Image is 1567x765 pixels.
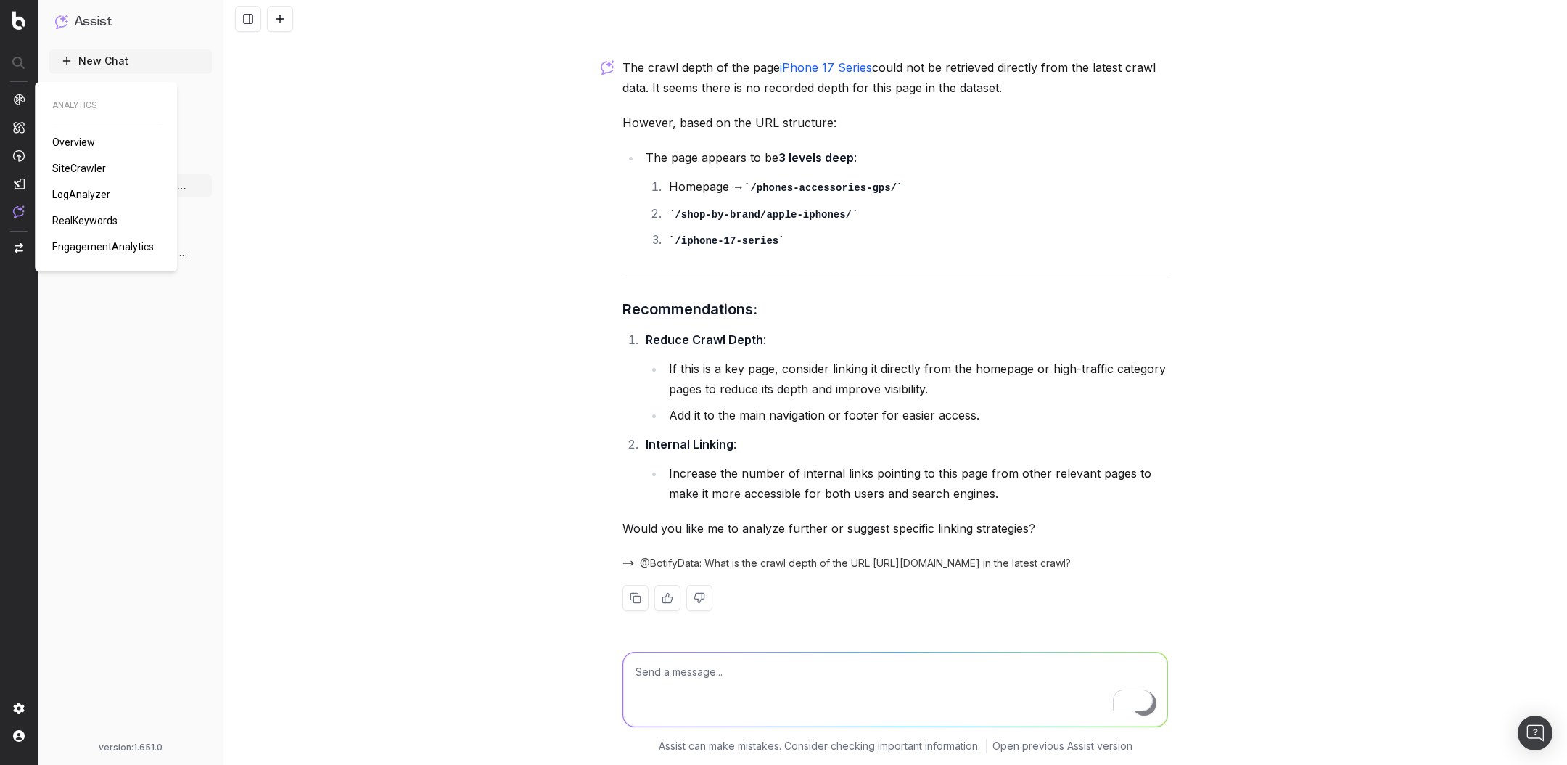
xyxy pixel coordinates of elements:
[55,12,206,32] button: Assist
[52,99,160,111] span: ANALYTICS
[744,182,902,194] code: /phones-accessories-gps/
[52,161,112,176] a: SiteCrawler
[13,703,25,714] img: Setting
[665,405,1168,425] li: Add it to the main navigation or footer for easier access.
[15,243,23,253] img: Switch project
[52,135,101,150] a: Overview
[49,78,212,102] a: How to use Assist
[623,652,1167,727] textarea: To enrich screen reader interactions, please activate Accessibility in Grammarly extension settings
[52,213,123,228] a: RealKeywords
[52,241,154,253] span: EngagementAnalytics
[52,163,106,174] span: SiteCrawler
[992,739,1132,753] a: Open previous Assist version
[12,11,25,30] img: Botify logo
[665,463,1168,504] li: Increase the number of internal links pointing to this page from other relevant pages to make it ...
[13,121,25,134] img: Intelligence
[52,240,160,254] a: EngagementAnalytics
[601,60,614,75] img: Botify assist logo
[622,57,1168,98] p: The crawl depth of the page could not be retrieved directly from the latest crawl data. It seems ...
[665,359,1168,399] li: If this is a key page, consider linking it directly from the homepage or high-traffic category pa...
[622,298,1168,321] h3: Recommendations:
[13,150,25,162] img: Activation
[622,556,1088,570] button: @BotifyData: What is the crawl depth of the URL [URL][DOMAIN_NAME] in the latest crawl?
[55,742,206,753] div: version: 1.651.0
[641,434,1168,504] li: :
[52,189,110,200] span: LogAnalyzer
[13,178,25,189] img: Studio
[52,215,118,226] span: RealKeywords
[52,136,95,148] span: Overview
[669,235,785,247] code: /iphone-17-series
[622,518,1168,539] p: Would you like me to analyze further or suggest specific linking strategies?
[13,205,25,218] img: Assist
[641,147,1168,250] li: The page appears to be :
[55,15,68,28] img: Assist
[778,150,854,165] strong: 3 levels deep
[640,556,1071,570] span: @BotifyData: What is the crawl depth of the URL [URL][DOMAIN_NAME] in the latest crawl?
[74,12,112,32] h1: Assist
[13,730,25,742] img: My account
[13,94,25,105] img: Analytics
[52,187,116,202] a: LogAnalyzer
[1518,716,1552,750] div: Open Intercom Messenger
[646,332,763,347] strong: Reduce Crawl Depth
[622,112,1168,133] p: However, based on the URL structure:
[669,209,857,221] code: /shop-by-brand/apple-iphones/
[780,60,872,75] a: iPhone 17 Series
[646,437,733,451] strong: Internal Linking
[665,176,1168,197] li: Homepage →
[659,739,980,753] p: Assist can make mistakes. Consider checking important information.
[49,49,212,73] button: New Chat
[641,330,1168,425] li: :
